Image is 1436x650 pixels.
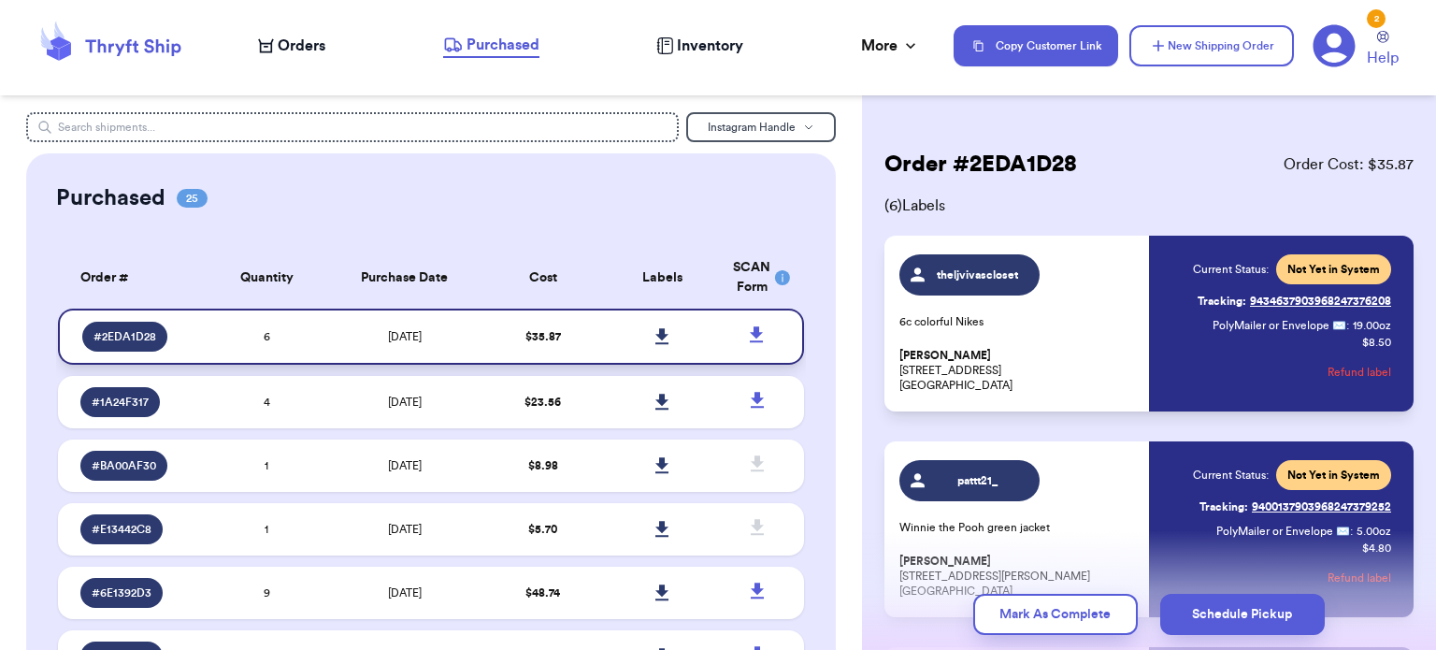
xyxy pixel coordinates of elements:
span: # 6E1392D3 [92,585,151,600]
span: Instagram Handle [708,122,796,133]
button: New Shipping Order [1129,25,1294,66]
th: Quantity [207,247,326,309]
span: Order Cost: $ 35.87 [1284,153,1414,176]
span: theljvivascloset [933,267,1022,282]
button: Schedule Pickup [1160,594,1325,635]
span: 1 [265,524,268,535]
span: Inventory [677,35,743,57]
a: Inventory [656,35,743,57]
a: 2 [1313,24,1356,67]
span: # 1A24F317 [92,395,149,410]
span: # E13442C8 [92,522,151,537]
th: Order # [58,247,208,309]
span: PolyMailer or Envelope ✉️ [1213,320,1346,331]
span: [DATE] [388,397,422,408]
a: Tracking:9400137903968247379252 [1199,492,1391,522]
p: [STREET_ADDRESS] [GEOGRAPHIC_DATA] [899,348,1138,393]
p: [STREET_ADDRESS][PERSON_NAME] [GEOGRAPHIC_DATA] [899,554,1138,599]
span: [PERSON_NAME] [899,349,991,363]
span: 4 [264,397,270,408]
span: Tracking: [1199,499,1248,514]
div: 2 [1367,9,1386,28]
span: $ 48.74 [525,587,560,599]
a: Orders [258,35,325,57]
span: 5.00 oz [1357,524,1391,539]
span: 9 [264,587,270,599]
span: : [1350,524,1353,539]
button: Mark As Complete [973,594,1138,635]
th: Cost [483,247,603,309]
a: Tracking:9434637903968247376208 [1198,286,1391,316]
span: Current Status: [1193,262,1269,277]
span: [PERSON_NAME] [899,555,991,569]
span: 1 [265,460,268,471]
th: Purchase Date [326,247,483,309]
div: More [861,35,920,57]
button: Instagram Handle [686,112,836,142]
span: # BA00AF30 [92,458,156,473]
span: [DATE] [388,587,422,599]
button: Copy Customer Link [954,25,1118,66]
div: SCAN Form [733,258,782,297]
span: $ 23.56 [524,397,561,408]
p: 6c colorful Nikes [899,314,1138,329]
span: $ 35.87 [525,331,561,342]
p: $ 4.80 [1362,541,1391,556]
span: 6 [264,331,270,342]
span: $ 8.98 [528,460,558,471]
span: # 2EDA1D28 [93,329,156,344]
span: pattt21_ [933,473,1022,488]
h2: Order # 2EDA1D28 [884,150,1077,180]
span: ( 6 ) Labels [884,195,1414,217]
span: Tracking: [1198,294,1246,309]
span: [DATE] [388,524,422,535]
button: Refund label [1328,352,1391,393]
span: Current Status: [1193,468,1269,483]
span: Purchased [467,34,539,56]
span: Help [1367,47,1399,69]
span: 19.00 oz [1353,318,1391,333]
th: Labels [602,247,722,309]
span: PolyMailer or Envelope ✉️ [1216,526,1350,537]
p: $ 8.50 [1362,335,1391,350]
span: [DATE] [388,460,422,471]
span: : [1346,318,1349,333]
p: Winnie the Pooh green jacket [899,520,1138,535]
a: Help [1367,31,1399,69]
span: Not Yet in System [1287,468,1380,483]
span: Not Yet in System [1287,262,1380,277]
a: Purchased [443,34,539,58]
span: Orders [278,35,325,57]
span: 25 [177,189,208,208]
span: [DATE] [388,331,422,342]
input: Search shipments... [26,112,679,142]
span: $ 5.70 [528,524,557,535]
button: Refund label [1328,557,1391,599]
h2: Purchased [56,183,165,213]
